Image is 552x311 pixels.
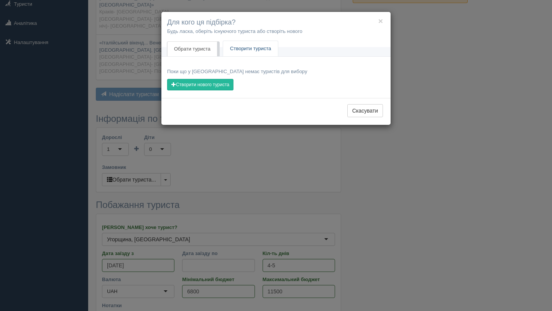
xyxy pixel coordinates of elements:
[167,41,217,57] a: Обрати туриста
[167,79,233,90] button: Створити нового туриста
[167,18,385,28] h4: Для кого ця підбірка?
[378,17,383,25] button: ×
[167,28,385,35] p: Будь ласка, оберіть існуючого туриста або створіть нового
[223,41,278,57] a: Створити туриста
[167,68,385,75] p: Поки що у [GEOGRAPHIC_DATA] немає туристів для вибору
[347,104,383,117] button: Скасувати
